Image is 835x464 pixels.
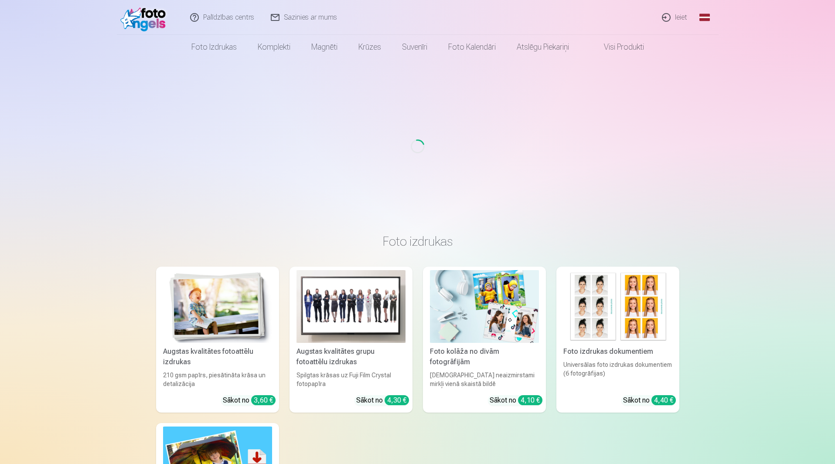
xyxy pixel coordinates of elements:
[163,234,672,249] h3: Foto izdrukas
[301,35,348,59] a: Magnēti
[160,371,276,388] div: 210 gsm papīrs, piesātināta krāsa un detalizācija
[247,35,301,59] a: Komplekti
[563,270,672,343] img: Foto izdrukas dokumentiem
[120,3,170,31] img: /fa1
[293,371,409,388] div: Spilgtas krāsas uz Fuji Film Crystal fotopapīra
[392,35,438,59] a: Suvenīri
[556,267,679,413] a: Foto izdrukas dokumentiemFoto izdrukas dokumentiemUniversālas foto izdrukas dokumentiem (6 fotogr...
[290,267,412,413] a: Augstas kvalitātes grupu fotoattēlu izdrukasAugstas kvalitātes grupu fotoattēlu izdrukasSpilgtas ...
[518,395,542,405] div: 4,10 €
[426,346,542,367] div: Foto kolāža no divām fotogrāfijām
[579,35,654,59] a: Visi produkti
[438,35,506,59] a: Foto kalendāri
[181,35,247,59] a: Foto izdrukas
[426,371,542,388] div: [DEMOGRAPHIC_DATA] neaizmirstami mirkļi vienā skaistā bildē
[560,360,676,388] div: Universālas foto izdrukas dokumentiem (6 fotogrāfijas)
[160,346,276,367] div: Augstas kvalitātes fotoattēlu izdrukas
[430,270,539,343] img: Foto kolāža no divām fotogrāfijām
[623,395,676,406] div: Sākot no
[156,267,279,413] a: Augstas kvalitātes fotoattēlu izdrukasAugstas kvalitātes fotoattēlu izdrukas210 gsm papīrs, piesā...
[356,395,409,406] div: Sākot no
[293,346,409,367] div: Augstas kvalitātes grupu fotoattēlu izdrukas
[251,395,276,405] div: 3,60 €
[163,270,272,343] img: Augstas kvalitātes fotoattēlu izdrukas
[385,395,409,405] div: 4,30 €
[297,270,406,343] img: Augstas kvalitātes grupu fotoattēlu izdrukas
[423,267,546,413] a: Foto kolāža no divām fotogrāfijāmFoto kolāža no divām fotogrāfijām[DEMOGRAPHIC_DATA] neaizmirstam...
[560,346,676,357] div: Foto izdrukas dokumentiem
[223,395,276,406] div: Sākot no
[651,395,676,405] div: 4,40 €
[490,395,542,406] div: Sākot no
[348,35,392,59] a: Krūzes
[506,35,579,59] a: Atslēgu piekariņi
